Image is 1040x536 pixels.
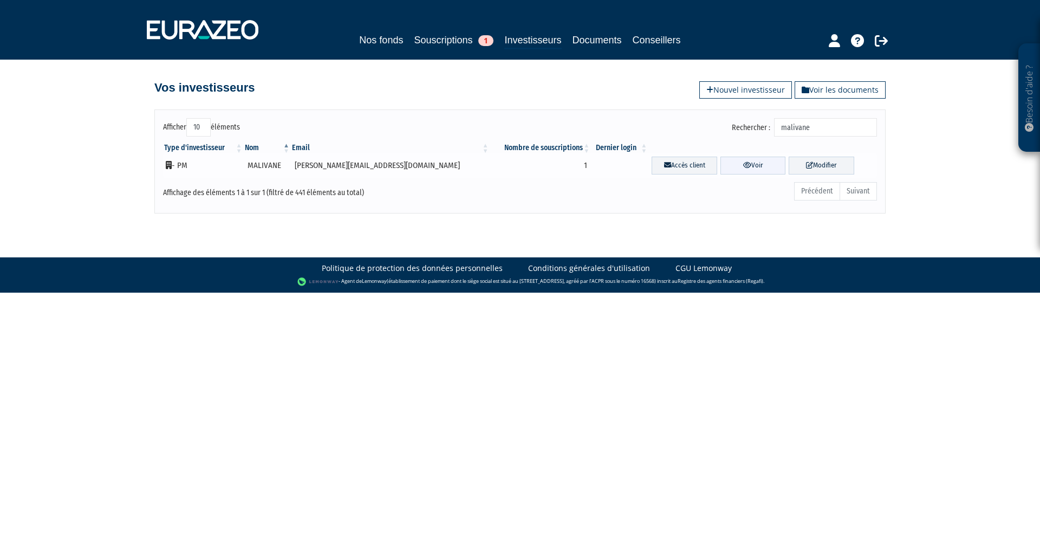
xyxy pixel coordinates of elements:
[528,263,650,274] a: Conditions générales d'utilisation
[732,118,877,137] label: Rechercher :
[795,81,886,99] a: Voir les documents
[490,153,591,178] td: 1
[652,157,717,175] a: Accès client
[291,153,490,178] td: [PERSON_NAME][EMAIL_ADDRESS][DOMAIN_NAME]
[147,20,258,40] img: 1732889491-logotype_eurazeo_blanc_rvb.png
[591,143,648,153] th: Dernier login : activer pour trier la colonne par ordre croissant
[414,33,493,48] a: Souscriptions1
[633,33,681,48] a: Conseillers
[675,263,732,274] a: CGU Lemonway
[163,118,240,137] label: Afficher éléments
[186,118,211,137] select: Afficheréléments
[291,143,490,153] th: Email : activer pour trier la colonne par ordre croissant
[163,181,451,198] div: Affichage des éléments 1 à 1 sur 1 (filtré de 441 éléments au total)
[244,153,291,178] td: MALIVANE
[11,276,1029,287] div: - Agent de (établissement de paiement dont le siège social est situé au [STREET_ADDRESS], agréé p...
[789,157,854,175] a: Modifier
[648,143,877,153] th: &nbsp;
[359,33,403,48] a: Nos fonds
[720,157,786,175] a: Voir
[154,81,255,94] h4: Vos investisseurs
[163,153,244,178] td: - PM
[478,35,493,46] span: 1
[322,263,503,274] a: Politique de protection des données personnelles
[699,81,792,99] a: Nouvel investisseur
[244,143,291,153] th: Nom : activer pour trier la colonne par ordre d&eacute;croissant
[573,33,622,48] a: Documents
[490,143,591,153] th: Nombre de souscriptions : activer pour trier la colonne par ordre croissant
[362,277,387,285] a: Lemonway
[678,277,763,285] a: Registre des agents financiers (Regafi)
[297,276,339,287] img: logo-lemonway.png
[1023,49,1036,147] p: Besoin d'aide ?
[774,118,877,137] input: Rechercher :
[163,143,244,153] th: Type d'investisseur : activer pour trier la colonne par ordre croissant
[504,33,561,49] a: Investisseurs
